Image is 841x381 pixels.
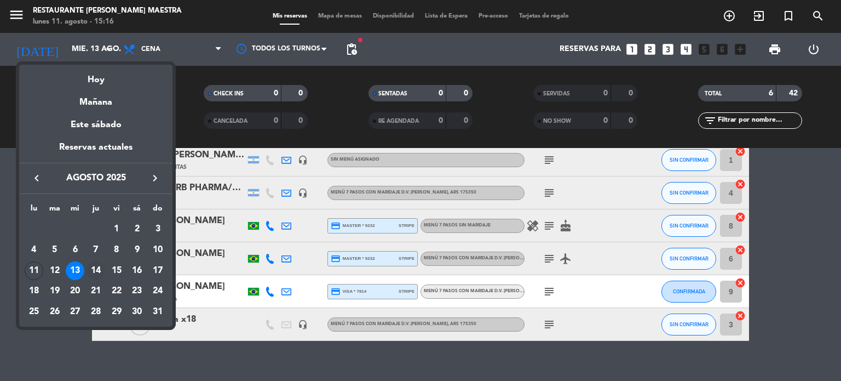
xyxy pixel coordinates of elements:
[87,282,105,300] div: 21
[85,260,106,281] td: 14 de agosto de 2025
[147,202,168,219] th: domingo
[107,303,126,321] div: 29
[127,281,148,302] td: 23 de agosto de 2025
[106,302,127,322] td: 29 de agosto de 2025
[45,241,64,259] div: 5
[127,240,148,260] td: 9 de agosto de 2025
[107,220,126,238] div: 1
[148,282,167,300] div: 24
[24,302,44,322] td: 25 de agosto de 2025
[106,202,127,219] th: viernes
[127,219,148,240] td: 2 de agosto de 2025
[127,260,148,281] td: 16 de agosto de 2025
[127,302,148,322] td: 30 de agosto de 2025
[44,281,65,302] td: 19 de agosto de 2025
[66,241,84,259] div: 6
[65,302,85,322] td: 27 de agosto de 2025
[85,302,106,322] td: 28 de agosto de 2025
[19,110,172,140] div: Este sábado
[147,281,168,302] td: 24 de agosto de 2025
[19,87,172,110] div: Mañana
[147,219,168,240] td: 3 de agosto de 2025
[148,241,167,259] div: 10
[24,202,44,219] th: lunes
[148,261,167,280] div: 17
[147,302,168,322] td: 31 de agosto de 2025
[19,140,172,163] div: Reservas actuales
[106,240,127,260] td: 8 de agosto de 2025
[65,260,85,281] td: 13 de agosto de 2025
[25,303,43,321] div: 25
[44,302,65,322] td: 26 de agosto de 2025
[65,281,85,302] td: 20 de agosto de 2025
[106,281,127,302] td: 22 de agosto de 2025
[127,202,148,219] th: sábado
[128,282,146,300] div: 23
[148,172,162,185] i: keyboard_arrow_right
[25,241,43,259] div: 4
[128,303,146,321] div: 30
[45,303,64,321] div: 26
[128,261,146,280] div: 16
[47,171,145,185] span: agosto 2025
[66,261,84,280] div: 13
[107,241,126,259] div: 8
[24,260,44,281] td: 11 de agosto de 2025
[66,282,84,300] div: 20
[128,220,146,238] div: 2
[106,260,127,281] td: 15 de agosto de 2025
[44,240,65,260] td: 5 de agosto de 2025
[66,303,84,321] div: 27
[30,172,43,185] i: keyboard_arrow_left
[148,303,167,321] div: 31
[44,202,65,219] th: martes
[25,261,43,280] div: 11
[25,282,43,300] div: 18
[44,260,65,281] td: 12 de agosto de 2025
[85,281,106,302] td: 21 de agosto de 2025
[24,281,44,302] td: 18 de agosto de 2025
[148,220,167,238] div: 3
[107,261,126,280] div: 15
[65,202,85,219] th: miércoles
[106,219,127,240] td: 1 de agosto de 2025
[45,261,64,280] div: 12
[145,171,165,185] button: keyboard_arrow_right
[24,240,44,260] td: 4 de agosto de 2025
[27,171,47,185] button: keyboard_arrow_left
[147,260,168,281] td: 17 de agosto de 2025
[19,65,172,87] div: Hoy
[128,241,146,259] div: 9
[107,282,126,300] div: 22
[87,241,105,259] div: 7
[87,261,105,280] div: 14
[147,240,168,260] td: 10 de agosto de 2025
[87,303,105,321] div: 28
[85,202,106,219] th: jueves
[24,219,106,240] td: AGO.
[85,240,106,260] td: 7 de agosto de 2025
[45,282,64,300] div: 19
[65,240,85,260] td: 6 de agosto de 2025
